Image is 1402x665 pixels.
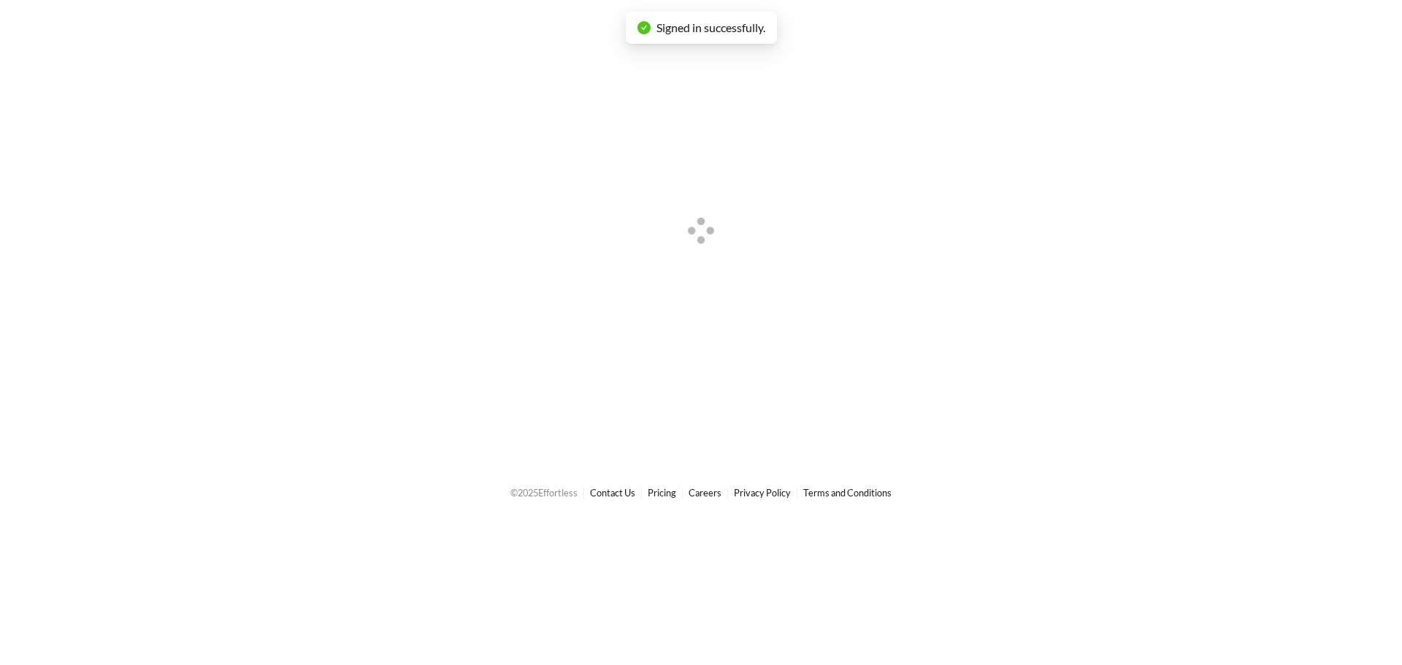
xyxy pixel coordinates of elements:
[637,21,651,34] span: check-circle
[803,487,892,499] a: Terms and Conditions
[689,487,721,499] a: Careers
[734,487,791,499] a: Privacy Policy
[648,487,676,499] a: Pricing
[510,487,578,499] span: © 2025 Effortless
[656,20,765,34] span: Signed in successfully.
[590,487,635,499] a: Contact Us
